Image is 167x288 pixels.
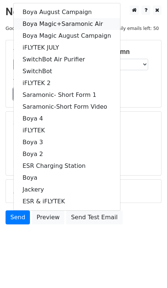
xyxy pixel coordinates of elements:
a: ESR Charging Station [14,160,120,172]
a: Send Test Email [66,210,122,224]
a: Boya Magic+Saramonic Air [14,18,120,30]
a: Jackery [14,184,120,196]
a: Saramonic-Short Form Video [14,101,120,113]
a: Boya [14,172,120,184]
iframe: Chat Widget [130,253,167,288]
a: SwitchBot Air Purifier [14,54,120,65]
h2: New Campaign [6,6,161,18]
a: Daily emails left: 50 [112,26,161,31]
a: iFLYTEK JULY [14,42,120,54]
a: iFLYTEK [14,125,120,136]
a: Boya Magic August Campaign [14,30,120,42]
a: Saramonic- Short Form 1 [14,89,120,101]
a: SwitchBot [14,65,120,77]
a: Boya 4 [14,113,120,125]
a: iFLYTEK 2 [14,77,120,89]
h5: Email column [89,48,154,56]
a: Boya 3 [14,136,120,148]
a: Send [6,210,30,224]
a: Boya August Campaign [14,6,120,18]
a: Preview [32,210,64,224]
small: Google Sheet: [6,26,73,31]
a: Boya 2 [14,148,120,160]
span: Daily emails left: 50 [112,24,161,33]
a: ESR & iFLYTEK [14,196,120,207]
